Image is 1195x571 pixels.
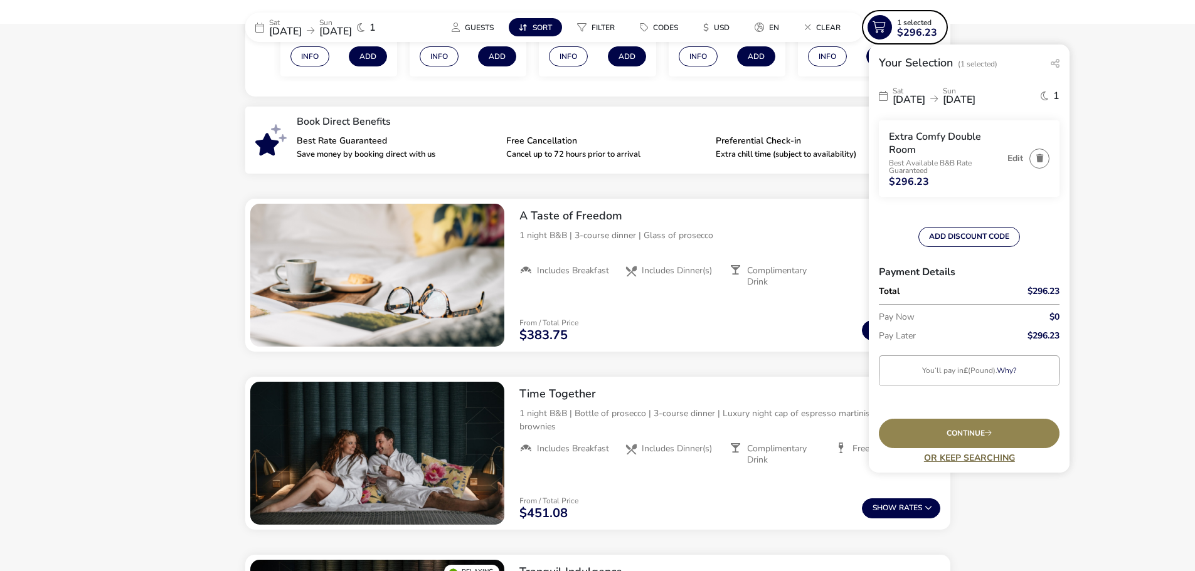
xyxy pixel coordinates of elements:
[567,18,630,36] naf-pibe-menu-bar-item: Filter
[862,320,940,340] button: ShowRates
[794,18,856,36] naf-pibe-menu-bar-item: Clear
[567,18,625,36] button: Filter
[537,443,609,454] span: Includes Breakfast
[879,453,1060,463] a: Or Keep Searching
[519,407,940,433] p: 1 night B&B | Bottle of prosecco | 3-course dinner | Luxury night cap of espresso martinis & salt...
[958,59,997,69] span: (1 Selected)
[608,46,646,66] button: Add
[693,18,740,36] button: $USD
[862,498,940,518] button: ShowRates
[879,81,1060,110] div: Sat[DATE]Sun[DATE]1
[349,46,387,66] button: Add
[879,419,1060,448] div: Continue
[889,130,1001,157] h3: Extra Comfy Double Room
[420,46,459,66] button: Info
[893,87,925,95] p: Sat
[1049,313,1060,322] span: $0
[369,23,376,33] span: 1
[630,18,693,36] naf-pibe-menu-bar-item: Codes
[519,387,940,401] h2: Time Together
[442,18,504,36] button: Guests
[816,23,841,33] span: Clear
[897,18,932,28] span: 1 Selected
[943,93,975,107] span: [DATE]
[866,46,905,66] button: Add
[630,18,688,36] button: Codes
[250,204,504,347] swiper-slide: 1 / 1
[889,177,929,187] span: $296.23
[642,443,712,454] span: Includes Dinner(s)
[509,18,562,36] button: Sort
[506,137,706,145] p: Free Cancellation
[642,265,712,276] span: Includes Dinner(s)
[893,93,925,107] span: [DATE]
[897,28,937,38] span: $296.23
[889,159,1001,174] p: Best Available B&B Rate Guaranteed
[852,443,930,454] span: Free Bottle of Wine
[319,24,352,38] span: [DATE]
[509,377,950,476] div: Time Together1 night B&B | Bottle of prosecco | 3-course dinner | Luxury night cap of espresso ma...
[465,23,494,33] span: Guests
[997,365,1016,375] a: Why?
[290,46,329,66] button: Info
[250,382,504,525] swiper-slide: 1 / 1
[747,443,825,466] span: Complimentary Drink
[745,18,789,36] button: en
[747,265,825,288] span: Complimentary Drink
[879,308,1023,327] p: Pay Now
[1053,91,1060,101] span: 1
[769,23,779,33] span: en
[592,23,615,33] span: Filter
[509,18,567,36] naf-pibe-menu-bar-item: Sort
[519,319,578,327] p: From / Total Price
[879,55,953,70] h2: Your Selection
[922,365,1016,375] naf-pibe-curr-message: You’ll pay in (Pound).
[808,46,847,66] button: Info
[519,507,568,520] span: $451.08
[947,429,992,437] span: Continue
[533,23,552,33] span: Sort
[519,497,578,505] p: From / Total Price
[269,19,302,26] p: Sat
[1007,154,1023,163] button: Edit
[745,18,794,36] naf-pibe-menu-bar-item: en
[864,13,950,42] naf-pibe-menu-bar-item: 1 Selected$296.23
[442,18,509,36] naf-pibe-menu-bar-item: Guests
[716,150,915,159] p: Extra chill time (subject to availability)
[245,13,433,42] div: Sat[DATE]Sun[DATE]1
[964,365,968,375] strong: £
[509,199,950,298] div: A Taste of Freedom1 night B&B | 3-course dinner | Glass of proseccoIncludes BreakfastIncludes Din...
[297,137,496,145] p: Best Rate Guaranteed
[864,13,945,42] button: 1 Selected$296.23
[794,18,851,36] button: Clear
[1028,287,1060,296] span: $296.23
[297,117,925,127] p: Book Direct Benefits
[879,327,1023,345] p: Pay Later
[679,46,718,66] button: Info
[693,18,745,36] naf-pibe-menu-bar-item: $USD
[943,87,975,95] p: Sun
[297,150,496,159] p: Save money by booking direct with us
[269,24,302,38] span: [DATE]
[1028,332,1060,340] span: $296.23
[873,504,899,512] span: Show
[737,46,775,66] button: Add
[506,150,706,159] p: Cancel up to 72 hours prior to arrival
[519,209,940,223] h2: A Taste of Freedom
[519,329,568,342] span: $383.75
[918,227,1020,247] button: ADD DISCOUNT CODE
[519,229,940,242] p: 1 night B&B | 3-course dinner | Glass of prosecco
[653,23,678,33] span: Codes
[716,137,915,145] p: Preferential Check-in
[537,265,609,276] span: Includes Breakfast
[478,46,516,66] button: Add
[703,21,709,34] i: $
[879,287,1023,296] p: Total
[319,19,352,26] p: Sun
[549,46,588,66] button: Info
[714,23,730,33] span: USD
[879,257,1060,287] h3: Payment Details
